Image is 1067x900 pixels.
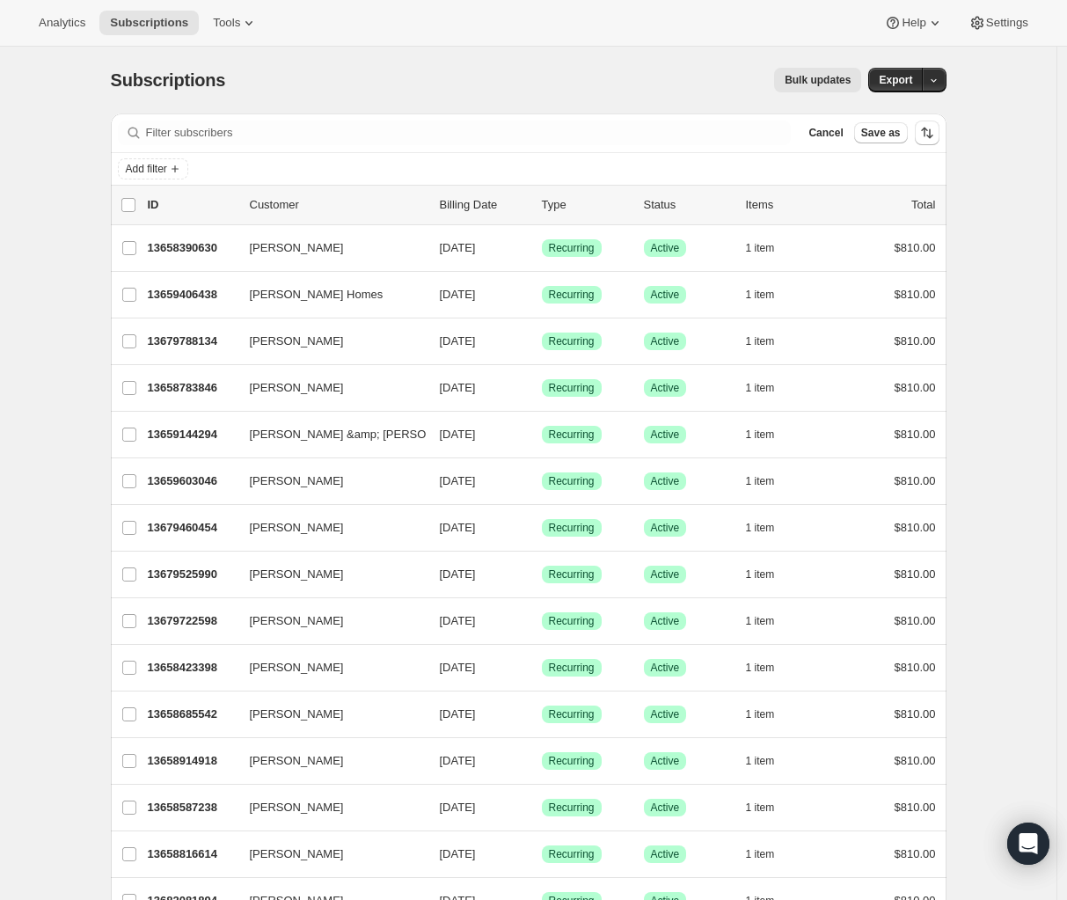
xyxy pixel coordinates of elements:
span: $810.00 [895,847,936,860]
span: Active [651,241,680,255]
button: 1 item [746,609,794,633]
button: Add filter [118,158,188,179]
span: 1 item [746,428,775,442]
button: [PERSON_NAME] [239,747,415,775]
p: 13659406438 [148,286,236,304]
button: [PERSON_NAME] [239,234,415,262]
span: [PERSON_NAME] [250,472,344,490]
button: Export [868,68,923,92]
p: 13658587238 [148,799,236,816]
p: 13679460454 [148,519,236,537]
span: [PERSON_NAME] [250,333,344,350]
p: Status [644,196,732,214]
span: Active [651,661,680,675]
span: [PERSON_NAME] [250,706,344,723]
p: Customer [250,196,426,214]
button: 1 item [746,236,794,260]
div: Items [746,196,834,214]
span: Help [902,16,925,30]
span: 1 item [746,661,775,675]
span: [DATE] [440,614,476,627]
span: Tools [213,16,240,30]
button: 1 item [746,842,794,867]
span: 1 item [746,241,775,255]
span: $810.00 [895,707,936,721]
span: Active [651,754,680,768]
div: Type [542,196,630,214]
p: ID [148,196,236,214]
div: 13658914918[PERSON_NAME][DATE]SuccessRecurringSuccessActive1 item$810.00 [148,749,936,773]
button: [PERSON_NAME] [239,514,415,542]
div: 13658685542[PERSON_NAME][DATE]SuccessRecurringSuccessActive1 item$810.00 [148,702,936,727]
span: 1 item [746,754,775,768]
button: [PERSON_NAME] [239,840,415,868]
p: 13659144294 [148,426,236,443]
span: Active [651,847,680,861]
span: Settings [986,16,1028,30]
span: [DATE] [440,474,476,487]
div: 13659406438[PERSON_NAME] Homes[DATE]SuccessRecurringSuccessActive1 item$810.00 [148,282,936,307]
span: [PERSON_NAME] [250,612,344,630]
span: [DATE] [440,521,476,534]
div: 13658816614[PERSON_NAME][DATE]SuccessRecurringSuccessActive1 item$810.00 [148,842,936,867]
span: Analytics [39,16,85,30]
span: Recurring [549,801,595,815]
span: Recurring [549,614,595,628]
span: [PERSON_NAME] [250,799,344,816]
span: $810.00 [895,334,936,348]
span: Active [651,567,680,582]
span: $810.00 [895,521,936,534]
p: 13679788134 [148,333,236,350]
button: [PERSON_NAME] [239,327,415,355]
button: 1 item [746,469,794,494]
button: Cancel [801,122,850,143]
button: [PERSON_NAME] [239,560,415,589]
button: 1 item [746,422,794,447]
p: Total [911,196,935,214]
button: Sort the results [915,121,939,145]
span: Add filter [126,162,167,176]
span: 1 item [746,521,775,535]
button: Subscriptions [99,11,199,35]
span: Active [651,614,680,628]
span: Subscriptions [111,70,226,90]
button: 1 item [746,376,794,400]
p: 13679722598 [148,612,236,630]
div: IDCustomerBilling DateTypeStatusItemsTotal [148,196,936,214]
span: Recurring [549,707,595,721]
span: Recurring [549,567,595,582]
button: [PERSON_NAME] [239,654,415,682]
span: Recurring [549,521,595,535]
button: 1 item [746,655,794,680]
span: [DATE] [440,241,476,254]
span: 1 item [746,707,775,721]
span: [DATE] [440,801,476,814]
span: [PERSON_NAME] [250,659,344,677]
div: 13658390630[PERSON_NAME][DATE]SuccessRecurringSuccessActive1 item$810.00 [148,236,936,260]
span: Active [651,521,680,535]
span: Active [651,334,680,348]
span: Recurring [549,381,595,395]
p: 13658685542 [148,706,236,723]
span: [DATE] [440,567,476,581]
span: $810.00 [895,381,936,394]
input: Filter subscribers [146,121,792,145]
span: $810.00 [895,661,936,674]
div: 13679788134[PERSON_NAME][DATE]SuccessRecurringSuccessActive1 item$810.00 [148,329,936,354]
button: Save as [854,122,908,143]
button: 1 item [746,282,794,307]
span: [PERSON_NAME] &amp; [PERSON_NAME] [250,426,478,443]
button: [PERSON_NAME] [239,794,415,822]
button: Bulk updates [774,68,861,92]
span: $810.00 [895,474,936,487]
span: [PERSON_NAME] [250,379,344,397]
span: Export [879,73,912,87]
p: 13679525990 [148,566,236,583]
span: [DATE] [440,707,476,721]
span: Recurring [549,288,595,302]
span: $810.00 [895,241,936,254]
span: $810.00 [895,614,936,627]
button: [PERSON_NAME] &amp; [PERSON_NAME] [239,421,415,449]
span: [PERSON_NAME] [250,239,344,257]
span: [PERSON_NAME] [250,752,344,770]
